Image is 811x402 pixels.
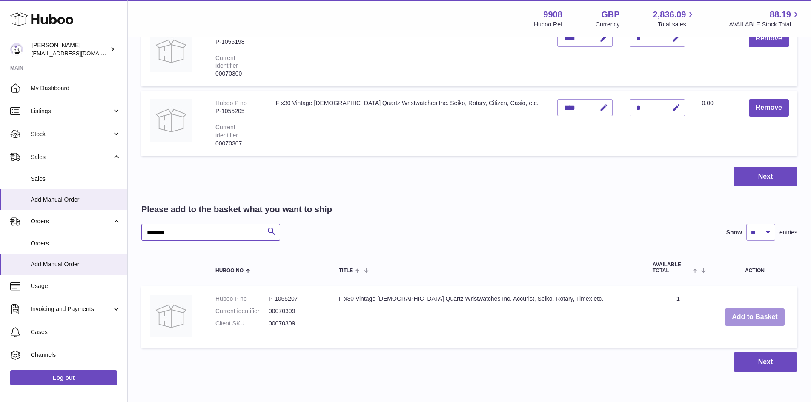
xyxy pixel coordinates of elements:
[269,319,322,328] dd: 00070309
[726,228,742,237] label: Show
[215,107,259,115] div: P-1055205
[215,70,259,78] div: 00070300
[702,100,714,106] span: 0.00
[215,124,238,139] div: Current identifier
[712,254,797,282] th: Action
[215,38,259,46] div: P-1055198
[215,307,269,315] dt: Current identifier
[31,239,121,248] span: Orders
[543,9,562,20] strong: 9908
[725,308,785,326] button: Add to Basket
[729,20,801,29] span: AVAILABLE Stock Total
[658,20,696,29] span: Total sales
[150,99,192,142] img: F x30 Vintage Gents Quartz Wristwatches Inc. Seiko, Rotary, Citizen, Casio, etc.
[10,370,117,385] a: Log out
[31,305,112,313] span: Invoicing and Payments
[215,295,269,303] dt: Huboo P no
[596,20,620,29] div: Currency
[601,9,619,20] strong: GBP
[653,9,686,20] span: 2,836.09
[215,140,259,148] div: 00070307
[31,217,112,225] span: Orders
[31,175,121,183] span: Sales
[32,50,125,57] span: [EMAIL_ADDRESS][DOMAIN_NAME]
[734,352,797,372] button: Next
[770,9,791,20] span: 88.19
[31,351,121,359] span: Channels
[653,262,691,273] span: AVAILABLE Total
[10,43,23,56] img: tbcollectables@hotmail.co.uk
[31,282,121,290] span: Usage
[31,153,112,161] span: Sales
[215,100,247,106] div: Huboo P no
[269,295,322,303] dd: P-1055207
[215,319,269,328] dt: Client SKU
[653,9,696,29] a: 2,836.09 Total sales
[215,268,244,274] span: Huboo no
[150,295,192,337] img: F x30 Vintage Gents Quartz Wristwatches Inc. Accurist, Seiko, Rotary, Timex etc.
[534,20,562,29] div: Huboo Ref
[31,260,121,268] span: Add Manual Order
[31,196,121,204] span: Add Manual Order
[267,21,549,86] td: F x30 Vintage [DEMOGRAPHIC_DATA] Quartz Wristwatches Inc. Rotary, Seiko, Citizen, Avia, etc.
[729,9,801,29] a: 88.19 AVAILABLE Stock Total
[31,84,121,92] span: My Dashboard
[32,41,108,57] div: [PERSON_NAME]
[141,204,332,215] h2: Please add to the basket what you want to ship
[779,228,797,237] span: entries
[749,99,789,117] button: Remove
[150,30,192,72] img: F x30 Vintage Gents Quartz Wristwatches Inc. Rotary, Seiko, Citizen, Avia, etc.
[215,54,238,69] div: Current identifier
[269,307,322,315] dd: 00070309
[267,91,549,156] td: F x30 Vintage [DEMOGRAPHIC_DATA] Quartz Wristwatches Inc. Seiko, Rotary, Citizen, Casio, etc.
[339,268,353,274] span: Title
[734,167,797,187] button: Next
[31,130,112,138] span: Stock
[749,30,789,47] button: Remove
[31,107,112,115] span: Listings
[31,328,121,336] span: Cases
[644,286,712,348] td: 1
[330,286,644,348] td: F x30 Vintage [DEMOGRAPHIC_DATA] Quartz Wristwatches Inc. Accurist, Seiko, Rotary, Timex etc.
